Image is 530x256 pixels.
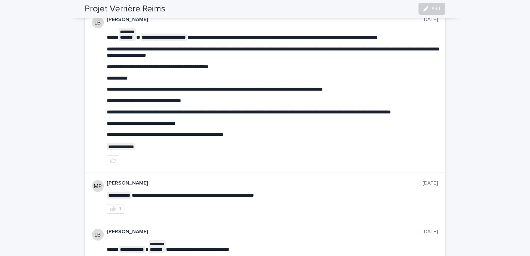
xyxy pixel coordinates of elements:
span: Edit [431,6,441,11]
p: [DATE] [423,229,438,235]
h2: Projet Verrière Reims [85,4,165,14]
p: [DATE] [423,17,438,23]
div: 1 [119,206,121,211]
button: 1 [107,204,124,214]
p: [DATE] [423,180,438,186]
p: [PERSON_NAME] [107,17,423,23]
button: Edit [418,3,445,15]
button: like this post [107,155,119,165]
p: [PERSON_NAME] [107,180,423,186]
p: [PERSON_NAME] [107,229,423,235]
